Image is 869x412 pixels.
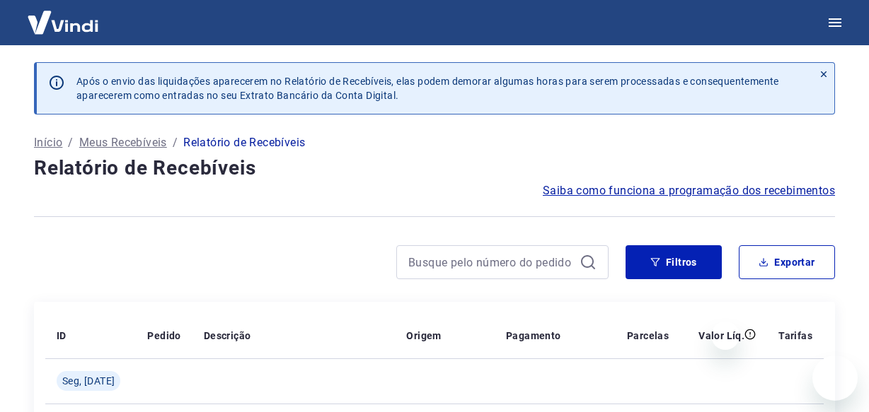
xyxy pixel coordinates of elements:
[147,329,180,343] p: Pedido
[62,374,115,388] span: Seg, [DATE]
[17,1,109,44] img: Vindi
[627,329,669,343] p: Parcelas
[34,134,62,151] a: Início
[711,322,739,350] iframe: Fechar mensagem
[698,329,744,343] p: Valor Líq.
[406,329,441,343] p: Origem
[173,134,178,151] p: /
[408,252,574,273] input: Busque pelo número do pedido
[68,134,73,151] p: /
[57,329,67,343] p: ID
[183,134,305,151] p: Relatório de Recebíveis
[34,154,835,182] h4: Relatório de Recebíveis
[626,245,722,279] button: Filtros
[204,329,251,343] p: Descrição
[76,74,802,102] p: Após o envio das liquidações aparecerem no Relatório de Recebíveis, elas podem demorar algumas ho...
[739,245,835,279] button: Exportar
[812,355,858,401] iframe: Botão para abrir a janela de mensagens
[506,329,561,343] p: Pagamento
[543,182,835,199] a: Saiba como funciona a programação dos recebimentos
[79,134,167,151] a: Meus Recebíveis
